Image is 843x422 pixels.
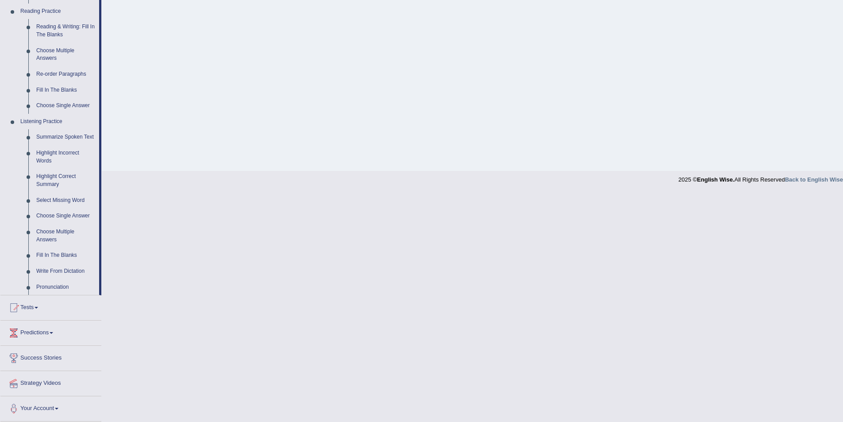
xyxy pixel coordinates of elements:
strong: English Wise. [697,176,734,183]
a: Choose Multiple Answers [32,43,99,66]
a: Back to English Wise [785,176,843,183]
a: Fill In The Blanks [32,82,99,98]
a: Highlight Correct Summary [32,169,99,192]
a: Highlight Incorrect Words [32,145,99,169]
a: Your Account [0,396,101,418]
a: Summarize Spoken Text [32,129,99,145]
div: 2025 © All Rights Reserved [678,171,843,184]
a: Write From Dictation [32,263,99,279]
a: Reading & Writing: Fill In The Blanks [32,19,99,43]
a: Choose Single Answer [32,208,99,224]
a: Reading Practice [16,4,99,19]
a: Listening Practice [16,114,99,130]
a: Pronunciation [32,279,99,295]
a: Re-order Paragraphs [32,66,99,82]
a: Select Missing Word [32,193,99,209]
a: Success Stories [0,346,101,368]
a: Predictions [0,321,101,343]
a: Tests [0,295,101,317]
a: Choose Single Answer [32,98,99,114]
a: Strategy Videos [0,371,101,393]
a: Fill In The Blanks [32,248,99,263]
a: Choose Multiple Answers [32,224,99,248]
